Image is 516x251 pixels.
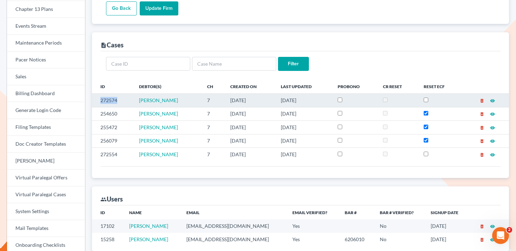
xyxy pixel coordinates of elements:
[490,152,495,157] i: visibility
[7,85,85,102] a: Billing Dashboard
[332,79,377,93] th: ProBono
[7,136,85,153] a: Doc Creator Templates
[507,227,512,233] span: 2
[479,152,484,157] i: delete_forever
[201,79,225,93] th: Ch
[479,112,484,117] i: delete_forever
[92,134,134,147] td: 256079
[275,94,332,107] td: [DATE]
[479,111,484,117] a: delete_forever
[490,97,495,103] a: visibility
[7,18,85,35] a: Events Stream
[92,147,134,161] td: 272554
[490,98,495,103] i: visibility
[181,233,287,246] td: [EMAIL_ADDRESS][DOMAIN_NAME]
[479,237,484,242] i: delete_forever
[7,153,85,170] a: [PERSON_NAME]
[374,233,425,246] td: No
[92,205,124,219] th: ID
[92,219,124,232] td: 17102
[201,107,225,120] td: 7
[133,79,201,93] th: Debtor(s)
[479,124,484,130] a: delete_forever
[490,237,495,242] i: visibility
[479,125,484,130] i: delete_forever
[225,94,275,107] td: [DATE]
[225,107,275,120] td: [DATE]
[100,196,107,203] i: group
[139,111,178,117] a: [PERSON_NAME]
[275,147,332,161] td: [DATE]
[139,97,178,103] a: [PERSON_NAME]
[7,68,85,85] a: Sales
[275,79,332,93] th: Last Updated
[7,35,85,52] a: Maintenance Periods
[339,233,374,246] td: 6206010
[490,138,495,144] a: visibility
[201,121,225,134] td: 7
[479,236,484,242] a: delete_forever
[7,52,85,68] a: Pacer Notices
[7,170,85,186] a: Virtual Paralegal Offers
[490,223,495,229] a: visibility
[490,112,495,117] i: visibility
[425,219,469,232] td: [DATE]
[490,236,495,242] a: visibility
[377,79,418,93] th: CR Reset
[106,1,137,15] a: Go Back
[479,138,484,144] a: delete_forever
[479,98,484,103] i: delete_forever
[287,205,339,219] th: Email Verified?
[7,102,85,119] a: Generate Login Code
[479,151,484,157] a: delete_forever
[7,1,85,18] a: Chapter 13 Plans
[139,138,178,144] a: [PERSON_NAME]
[124,205,180,219] th: Name
[140,1,178,15] input: Update Firm
[92,107,134,120] td: 254650
[181,205,287,219] th: Email
[479,97,484,103] a: delete_forever
[100,41,124,49] div: Cases
[201,134,225,147] td: 7
[139,124,178,130] a: [PERSON_NAME]
[374,205,425,219] th: Bar # Verified?
[129,223,168,229] a: [PERSON_NAME]
[225,79,275,93] th: Created On
[92,79,134,93] th: ID
[129,236,168,242] a: [PERSON_NAME]
[7,203,85,220] a: System Settings
[275,121,332,134] td: [DATE]
[100,195,123,203] div: Users
[275,107,332,120] td: [DATE]
[287,233,339,246] td: Yes
[287,219,339,232] td: Yes
[490,124,495,130] a: visibility
[479,139,484,144] i: delete_forever
[492,227,509,244] iframe: Intercom live chat
[92,121,134,134] td: 255472
[181,219,287,232] td: [EMAIL_ADDRESS][DOMAIN_NAME]
[278,57,309,71] input: Filter
[92,94,134,107] td: 272574
[374,219,425,232] td: No
[418,79,462,93] th: Reset ECF
[225,147,275,161] td: [DATE]
[339,205,374,219] th: Bar #
[139,151,178,157] a: [PERSON_NAME]
[490,125,495,130] i: visibility
[490,151,495,157] a: visibility
[225,121,275,134] td: [DATE]
[7,119,85,136] a: Filing Templates
[479,223,484,229] a: delete_forever
[225,134,275,147] td: [DATE]
[201,147,225,161] td: 7
[106,57,190,71] input: Case ID
[425,233,469,246] td: [DATE]
[479,224,484,229] i: delete_forever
